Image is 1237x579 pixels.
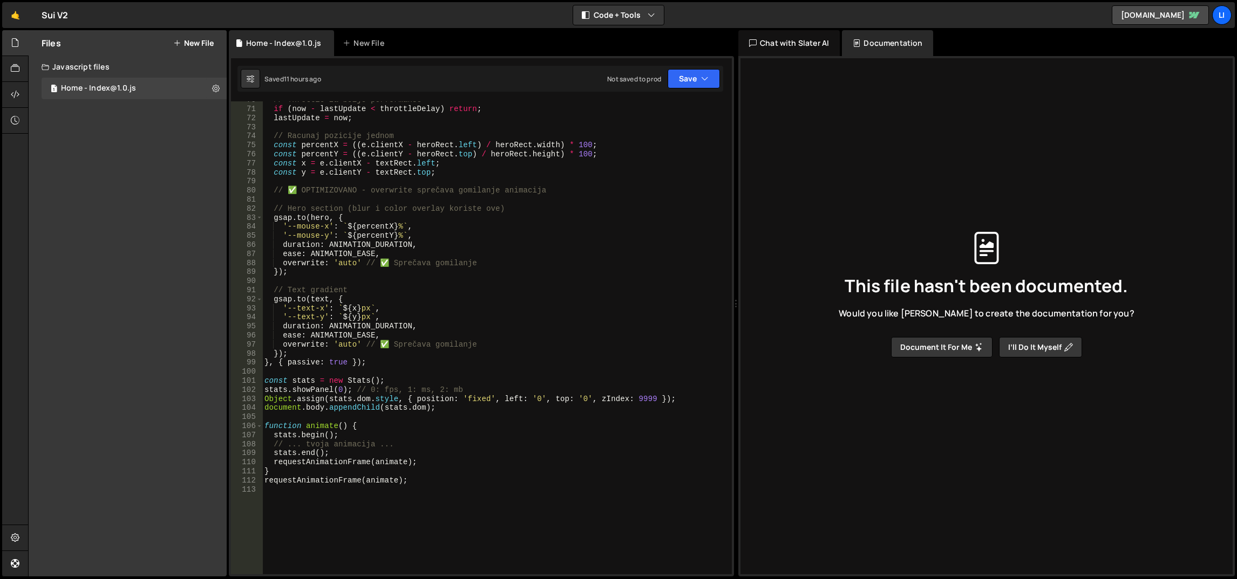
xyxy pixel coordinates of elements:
[231,259,263,268] div: 88
[231,422,263,431] div: 106
[173,39,214,47] button: New File
[231,485,263,494] div: 113
[231,250,263,259] div: 87
[231,267,263,277] div: 89
[246,38,321,49] div: Home - Index@1.0.js
[231,331,263,340] div: 96
[1112,5,1209,25] a: [DOMAIN_NAME]
[231,313,263,322] div: 94
[231,177,263,186] div: 79
[231,467,263,476] div: 111
[231,295,263,304] div: 92
[42,78,227,99] div: 17378/48381.js
[264,74,321,84] div: Saved
[231,476,263,485] div: 112
[231,168,263,177] div: 78
[738,30,840,56] div: Chat with Slater AI
[231,340,263,349] div: 97
[231,141,263,150] div: 75
[284,74,321,84] div: 11 hours ago
[231,222,263,231] div: 84
[845,277,1128,294] span: This file hasn't been documented.
[231,150,263,159] div: 76
[231,186,263,195] div: 80
[231,231,263,240] div: 85
[842,30,933,56] div: Documentation
[42,37,61,49] h2: Files
[51,85,57,94] span: 1
[343,38,388,49] div: New File
[231,286,263,295] div: 91
[607,74,661,84] div: Not saved to prod
[231,240,263,250] div: 86
[231,304,263,313] div: 93
[668,69,720,88] button: Save
[231,403,263,412] div: 104
[231,114,263,123] div: 72
[231,385,263,395] div: 102
[231,204,263,213] div: 82
[42,9,68,22] div: Sui V2
[231,213,263,223] div: 83
[231,349,263,359] div: 98
[231,159,263,168] div: 77
[2,2,29,28] a: 🤙
[231,440,263,449] div: 108
[231,195,263,204] div: 81
[231,358,263,367] div: 99
[1212,5,1232,25] a: Li
[231,123,263,132] div: 73
[231,458,263,467] div: 110
[231,132,263,141] div: 74
[999,337,1082,357] button: I’ll do it myself
[573,5,664,25] button: Code + Tools
[231,449,263,458] div: 109
[231,322,263,331] div: 95
[231,395,263,404] div: 103
[231,376,263,385] div: 101
[61,84,136,93] div: Home - Index@1.0.js
[231,431,263,440] div: 107
[839,307,1134,319] span: Would you like [PERSON_NAME] to create the documentation for you?
[29,56,227,78] div: Javascript files
[231,105,263,114] div: 71
[231,277,263,286] div: 90
[231,367,263,376] div: 100
[231,412,263,422] div: 105
[891,337,993,357] button: Document it for me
